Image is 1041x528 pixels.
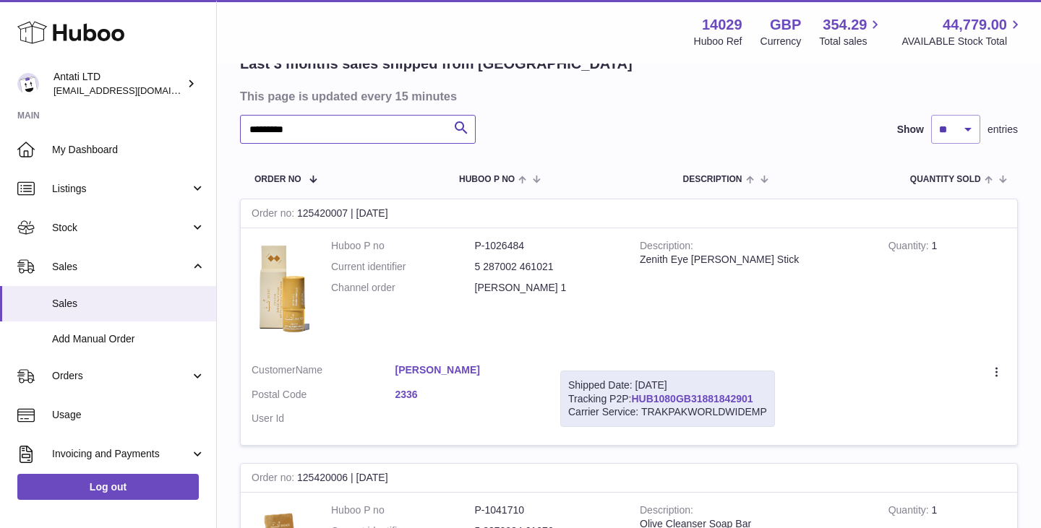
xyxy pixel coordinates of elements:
[640,240,693,255] strong: Description
[568,405,767,419] div: Carrier Service: TRAKPAKWORLDWIDEMP
[52,297,205,311] span: Sales
[331,503,475,517] dt: Huboo P no
[52,369,190,383] span: Orders
[52,447,190,461] span: Invoicing and Payments
[52,182,190,196] span: Listings
[254,175,301,184] span: Order No
[52,143,205,157] span: My Dashboard
[475,239,619,253] dd: P-1026484
[52,408,205,422] span: Usage
[910,175,981,184] span: Quantity Sold
[252,207,297,222] strong: Order no
[770,15,801,35] strong: GBP
[459,175,515,184] span: Huboo P no
[694,35,742,48] div: Huboo Ref
[252,472,297,487] strong: Order no
[640,504,693,519] strong: Description
[682,175,742,184] span: Description
[888,504,932,519] strong: Quantity
[702,15,742,35] strong: 14029
[475,503,619,517] dd: P-1041710
[331,260,475,274] dt: Current identifier
[901,15,1024,48] a: 44,779.00 AVAILABLE Stock Total
[331,239,475,253] dt: Huboo P no
[252,412,395,425] dt: User Id
[560,371,775,428] div: Tracking P2P:
[53,70,184,98] div: Antati LTD
[631,393,753,404] a: HUB1080GB31881842901
[17,73,39,95] img: toufic@antatiskin.com
[252,388,395,405] dt: Postal Code
[475,260,619,274] dd: 5 287002 461021
[475,281,619,295] dd: [PERSON_NAME] 1
[331,281,475,295] dt: Channel order
[888,240,932,255] strong: Quantity
[52,260,190,274] span: Sales
[568,378,767,392] div: Shipped Date: [DATE]
[640,253,867,267] div: Zenith Eye [PERSON_NAME] Stick
[252,363,395,381] dt: Name
[943,15,1007,35] span: 44,779.00
[395,388,539,402] a: 2336
[761,35,802,48] div: Currency
[52,221,190,235] span: Stock
[17,474,199,500] a: Log out
[819,15,883,48] a: 354.29 Total sales
[53,85,213,96] span: [EMAIL_ADDRESS][DOMAIN_NAME]
[901,35,1024,48] span: AVAILABLE Stock Total
[241,199,1017,228] div: 125420007 | [DATE]
[819,35,883,48] span: Total sales
[878,228,1017,352] td: 1
[52,332,205,346] span: Add Manual Order
[395,363,539,377] a: [PERSON_NAME]
[823,15,867,35] span: 354.29
[252,239,309,338] img: 1735333045.png
[897,123,924,137] label: Show
[241,464,1017,493] div: 125420006 | [DATE]
[252,364,296,376] span: Customer
[240,88,1014,104] h3: This page is updated every 15 minutes
[988,123,1018,137] span: entries
[240,54,633,74] h2: Last 3 months sales shipped from [GEOGRAPHIC_DATA]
